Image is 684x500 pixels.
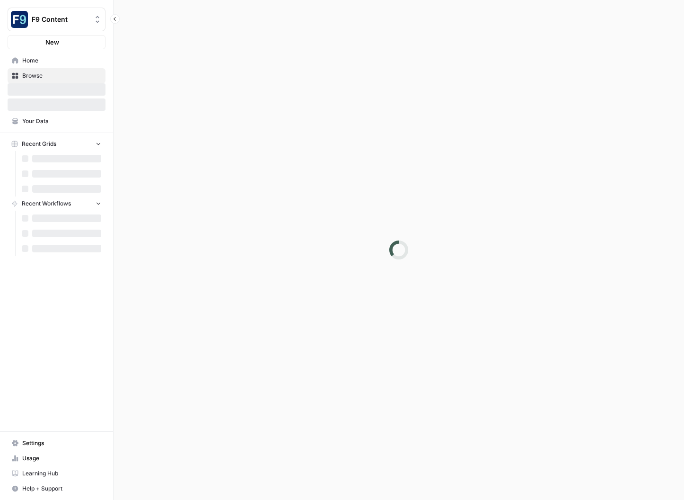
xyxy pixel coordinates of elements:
[45,37,59,47] span: New
[8,196,105,211] button: Recent Workflows
[8,53,105,68] a: Home
[22,199,71,208] span: Recent Workflows
[8,68,105,83] a: Browse
[22,439,101,447] span: Settings
[22,454,101,463] span: Usage
[8,451,105,466] a: Usage
[32,15,89,24] span: F9 Content
[22,469,101,478] span: Learning Hub
[8,114,105,129] a: Your Data
[22,117,101,125] span: Your Data
[22,484,101,493] span: Help + Support
[8,436,105,451] a: Settings
[8,35,105,49] button: New
[11,11,28,28] img: F9 Content Logo
[8,466,105,481] a: Learning Hub
[8,481,105,496] button: Help + Support
[22,71,101,80] span: Browse
[8,8,105,31] button: Workspace: F9 Content
[22,140,56,148] span: Recent Grids
[8,137,105,151] button: Recent Grids
[22,56,101,65] span: Home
